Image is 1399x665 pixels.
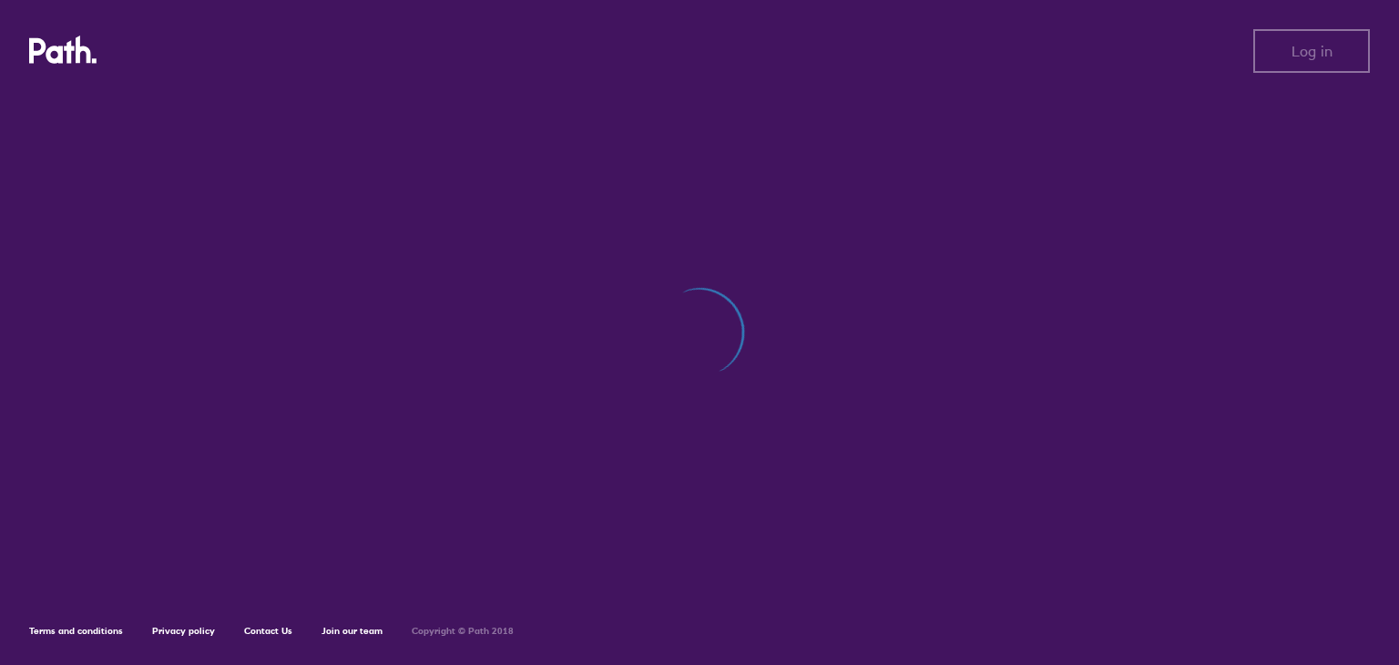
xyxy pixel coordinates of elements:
a: Terms and conditions [29,625,123,637]
span: Log in [1292,43,1333,59]
a: Join our team [322,625,383,637]
a: Privacy policy [152,625,215,637]
a: Contact Us [244,625,292,637]
h6: Copyright © Path 2018 [412,626,514,637]
button: Log in [1253,29,1370,73]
